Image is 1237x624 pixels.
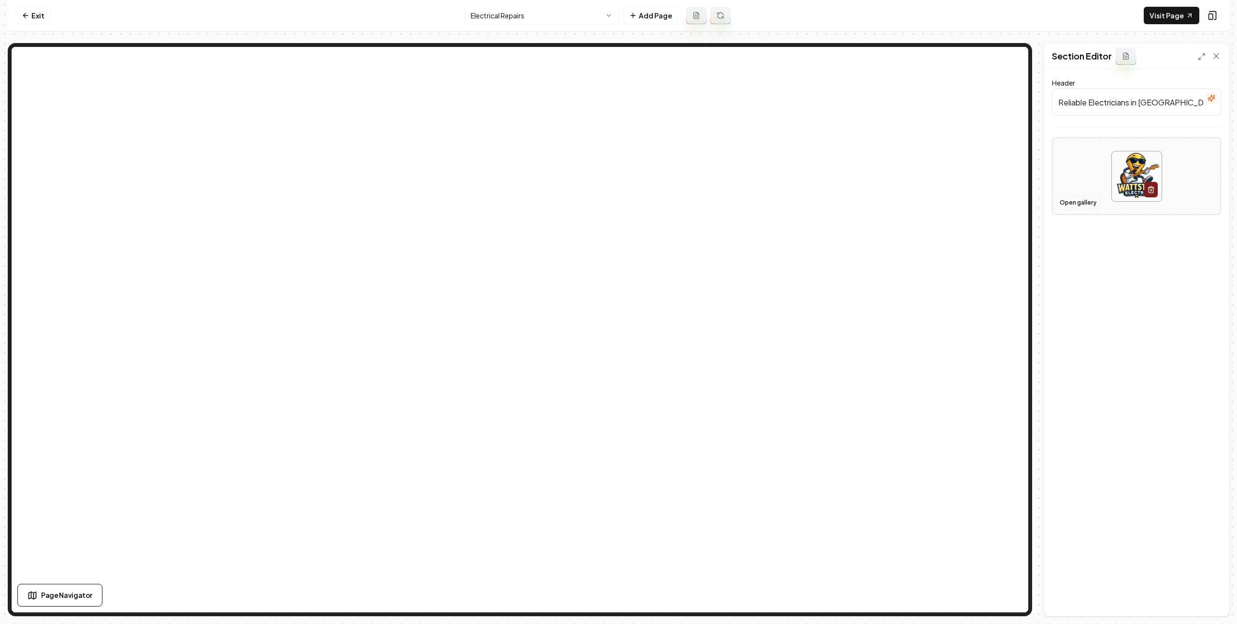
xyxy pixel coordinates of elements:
input: Header [1052,89,1221,116]
label: Header [1052,78,1075,87]
button: Add Page [623,7,678,24]
a: Exit [15,7,51,24]
span: Page Navigator [41,590,92,600]
button: Page Navigator [17,584,102,607]
button: Add admin section prompt [1116,47,1136,65]
a: Visit Page [1144,7,1199,24]
h2: Section Editor [1052,49,1112,63]
button: Regenerate page [710,7,731,24]
button: Add admin page prompt [686,7,706,24]
button: Open gallery [1056,195,1100,210]
img: image [1112,151,1162,201]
